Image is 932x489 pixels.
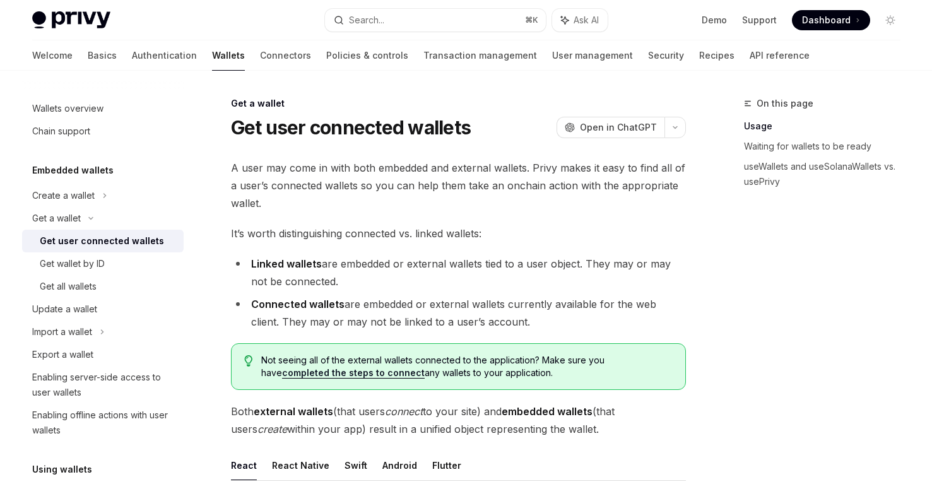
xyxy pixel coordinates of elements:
[231,159,686,212] span: A user may come in with both embedded and external wallets. Privy makes it easy to find all of a ...
[231,97,686,110] div: Get a wallet
[648,40,684,71] a: Security
[132,40,197,71] a: Authentication
[32,40,73,71] a: Welcome
[32,163,114,178] h5: Embedded wallets
[22,120,184,143] a: Chain support
[574,14,599,27] span: Ask AI
[231,451,257,480] button: React
[40,256,105,271] div: Get wallet by ID
[792,10,870,30] a: Dashboard
[231,295,686,331] li: are embedded or external wallets currently available for the web client. They may or may not be l...
[40,279,97,294] div: Get all wallets
[32,302,97,317] div: Update a wallet
[744,156,911,192] a: useWallets and useSolanaWallets vs. usePrivy
[32,11,110,29] img: light logo
[22,298,184,321] a: Update a wallet
[212,40,245,71] a: Wallets
[260,40,311,71] a: Connectors
[432,451,461,480] button: Flutter
[40,233,164,249] div: Get user connected wallets
[32,370,176,400] div: Enabling server-side access to user wallets
[325,9,546,32] button: Search...⌘K
[231,225,686,242] span: It’s worth distinguishing connected vs. linked wallets:
[32,101,103,116] div: Wallets overview
[22,343,184,366] a: Export a wallet
[502,405,593,418] strong: embedded wallets
[22,230,184,252] a: Get user connected wallets
[580,121,657,134] span: Open in ChatGPT
[32,408,176,438] div: Enabling offline actions with user wallets
[261,354,672,379] span: Not seeing all of the external wallets connected to the application? Make sure you have any walle...
[757,96,813,111] span: On this page
[699,40,734,71] a: Recipes
[744,136,911,156] a: Waiting for wallets to be ready
[22,366,184,404] a: Enabling server-side access to user wallets
[254,405,333,418] strong: external wallets
[750,40,810,71] a: API reference
[423,40,537,71] a: Transaction management
[231,255,686,290] li: are embedded or external wallets tied to a user object. They may or may not be connected.
[22,252,184,275] a: Get wallet by ID
[702,14,727,27] a: Demo
[32,324,92,339] div: Import a wallet
[349,13,384,28] div: Search...
[244,355,253,367] svg: Tip
[326,40,408,71] a: Policies & controls
[22,275,184,298] a: Get all wallets
[282,367,425,379] a: completed the steps to connect
[22,404,184,442] a: Enabling offline actions with user wallets
[880,10,900,30] button: Toggle dark mode
[32,188,95,203] div: Create a wallet
[345,451,367,480] button: Swift
[557,117,664,138] button: Open in ChatGPT
[382,451,417,480] button: Android
[32,124,90,139] div: Chain support
[231,116,471,139] h1: Get user connected wallets
[88,40,117,71] a: Basics
[552,40,633,71] a: User management
[525,15,538,25] span: ⌘ K
[272,451,329,480] button: React Native
[552,9,608,32] button: Ask AI
[22,97,184,120] a: Wallets overview
[251,298,345,310] strong: Connected wallets
[32,462,92,477] h5: Using wallets
[385,405,423,418] em: connect
[231,403,686,438] span: Both (that users to your site) and (that users within your app) result in a unified object repres...
[742,14,777,27] a: Support
[32,347,93,362] div: Export a wallet
[32,211,81,226] div: Get a wallet
[744,116,911,136] a: Usage
[802,14,851,27] span: Dashboard
[251,257,322,270] strong: Linked wallets
[257,423,287,435] em: create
